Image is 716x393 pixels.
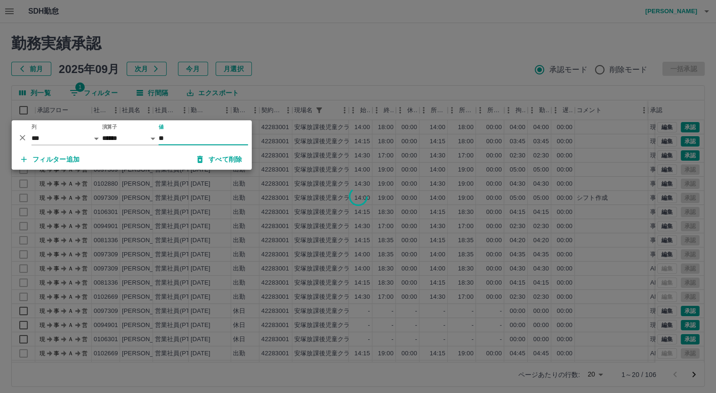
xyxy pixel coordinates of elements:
button: フィルター追加 [14,151,88,168]
button: すべて削除 [190,151,250,168]
label: 値 [159,123,164,131]
label: 列 [32,123,37,131]
label: 演算子 [102,123,117,131]
button: 削除 [16,131,30,145]
div: フィルター表示 [12,120,252,170]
